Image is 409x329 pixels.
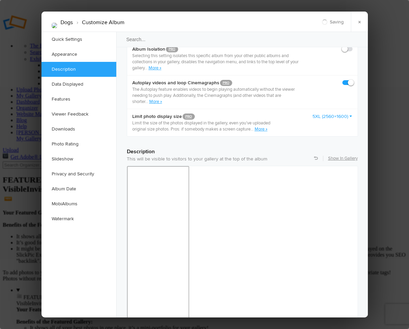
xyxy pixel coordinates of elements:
[41,92,116,107] a: Features
[116,32,369,47] input: Search...
[73,17,124,28] li: Customize Album
[149,99,162,104] a: More »
[132,53,308,71] p: Selecting this setting isolates this specific album from your other public albums and collections...
[251,126,255,132] span: ...
[61,17,73,28] li: Dogs
[41,47,116,62] a: Appearance
[41,122,116,137] a: Downloads
[146,65,149,71] span: ..
[41,77,116,92] a: Data Displayed
[328,155,358,161] a: Show In Gallery
[166,46,178,52] a: PRO
[314,156,318,160] a: Revert
[145,99,149,104] span: ...
[41,107,116,122] a: Viewer Feedback
[132,46,308,53] b: Album Isolation
[41,167,116,181] a: Privacy and Security
[220,80,232,86] a: PRO
[127,142,358,156] h3: Description
[41,196,116,211] a: MobiAlbums
[255,126,268,132] a: More »
[41,152,116,167] a: Slideshow
[52,23,57,28] img: 20210425-DSC_1776_2.jpg
[351,12,368,32] a: ×
[132,86,308,105] p: The Autoplay feature enables videos to begin playing automatically without the viewer needing to ...
[132,120,275,132] p: Limit the size of the photos displayed in the gallery, even you’ve uploaded original size photos....
[312,113,353,120] a: 5XL (2560×1600)
[41,137,116,152] a: Photo Rating
[41,181,116,196] a: Album Date
[41,62,116,77] a: Description
[132,113,275,120] b: Limit photo display size
[41,211,116,226] a: Watermark
[41,32,116,47] a: Quick Settings
[183,114,195,120] a: PRO
[127,156,358,162] p: This will be visible to visitors to your gallery at the top of the album
[132,80,308,86] b: Autoplay videos and loop Cinemagraphs
[149,65,161,71] a: More »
